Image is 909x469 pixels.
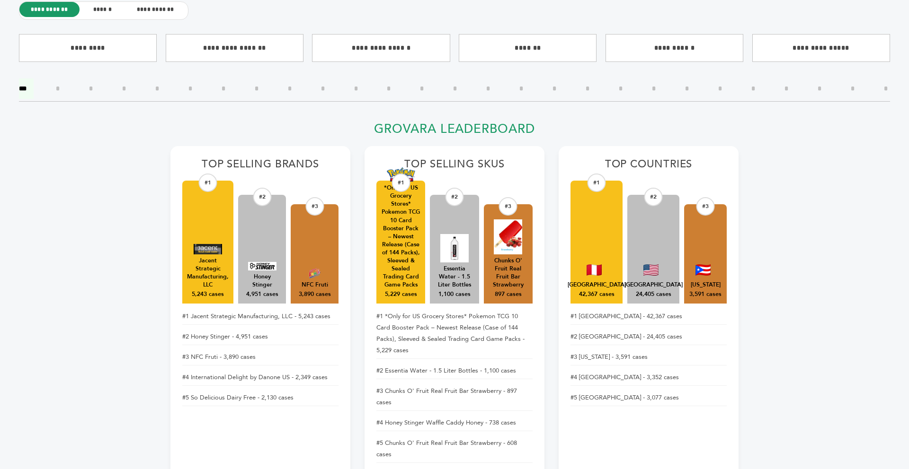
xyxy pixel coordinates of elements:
[305,197,324,216] div: #3
[385,290,417,299] div: 5,229 cases
[246,290,278,299] div: 4,951 cases
[301,268,329,278] img: NFC Fruti
[568,281,626,289] div: Peru
[192,290,224,299] div: 5,243 cases
[302,281,328,289] div: NFC Fruti
[182,349,339,365] li: #3 NFC Fruti - 3,890 cases
[435,265,474,289] div: Essentia Water - 1.5 Liter Bottles
[253,188,271,206] div: #2
[587,264,602,276] img: Peru Flag
[248,262,276,270] img: Honey Stinger
[440,234,469,262] img: Essentia Water - 1.5 Liter Bottles
[381,184,420,289] div: *Only for US Grocery Stores* Pokemon TCG 10 Card Booster Pack – Newest Release (Case of 144 Packs...
[588,174,606,192] div: #1
[494,219,522,254] img: Chunks O' Fruit Real Fruit Bar Strawberry
[194,244,222,254] img: Jacent Strategic Manufacturing, LLC
[570,158,727,176] h2: Top Countries
[376,435,533,463] li: #5 Chunks O' Fruit Real Fruit Bar Strawberry - 608 cases
[445,188,463,206] div: #2
[643,264,659,276] img: United States Flag
[392,174,410,192] div: #1
[691,281,721,289] div: Puerto Rico
[696,197,715,216] div: #3
[376,308,533,359] li: #1 *Only for US Grocery Stores* Pokemon TCG 10 Card Booster Pack – Newest Release (Case of 144 Pa...
[489,257,528,289] div: Chunks O' Fruit Real Fruit Bar Strawberry
[644,188,663,206] div: #2
[438,290,471,299] div: 1,100 cases
[636,290,671,299] div: 24,405 cases
[387,167,415,182] img: *Only for US Grocery Stores* Pokemon TCG 10 Card Booster Pack – Newest Release (Case of 144 Packs...
[182,329,339,345] li: #2 Honey Stinger - 4,951 cases
[499,197,517,216] div: #3
[570,349,727,365] li: #3 [US_STATE] - 3,591 cases
[187,257,229,289] div: Jacent Strategic Manufacturing, LLC
[199,174,217,192] div: #1
[182,369,339,386] li: #4 International Delight by Danone US - 2,349 cases
[182,158,339,176] h2: Top Selling Brands
[182,308,339,325] li: #1 Jacent Strategic Manufacturing, LLC - 5,243 cases
[376,363,533,379] li: #2 Essentia Water - 1.5 Liter Bottles - 1,100 cases
[182,390,339,406] li: #5 So Delicious Dairy Free - 2,130 cases
[376,415,533,431] li: #4 Honey Stinger Waffle Caddy Honey - 738 cases
[695,264,711,276] img: Puerto Rico Flag
[579,290,615,299] div: 42,367 cases
[170,122,739,142] h2: Grovara Leaderboard
[376,383,533,411] li: #3 Chunks O' Fruit Real Fruit Bar Strawberry - 897 cases
[689,290,722,299] div: 3,591 cases
[570,369,727,386] li: #4 [GEOGRAPHIC_DATA] - 3,352 cases
[570,390,727,406] li: #5 [GEOGRAPHIC_DATA] - 3,077 cases
[243,273,281,289] div: Honey Stinger
[376,158,533,176] h2: Top Selling SKUs
[495,290,522,299] div: 897 cases
[570,329,727,345] li: #2 [GEOGRAPHIC_DATA] - 24,405 cases
[570,308,727,325] li: #1 [GEOGRAPHIC_DATA] - 42,367 cases
[299,290,331,299] div: 3,890 cases
[624,281,683,289] div: United States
